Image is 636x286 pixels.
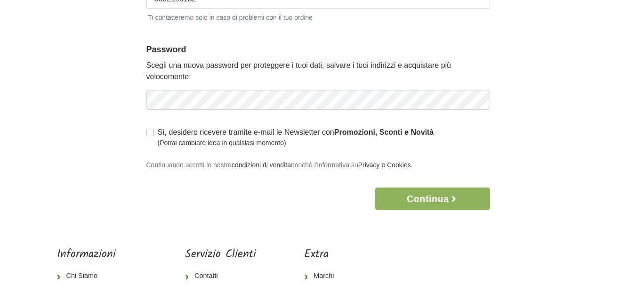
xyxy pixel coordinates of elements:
[232,161,291,169] a: condizioni di vendita
[334,128,434,136] strong: Promozioni, Sconti e Novità
[304,248,366,261] h5: Extra
[146,161,413,169] small: Continuando accetti le nostre nonchè l'informativa su .
[185,269,256,283] a: Contatti
[146,60,490,82] p: Scegli una nuova password per proteggere i tuoi dati, salvare i tuoi indirizzi e acquistare più v...
[158,127,434,148] label: Sì, desidero ricevere tramite e-mail le Newsletter con
[57,248,137,261] h5: Informazioni
[185,248,256,261] h5: Servizio Clienti
[358,161,411,169] a: Privacy e Cookies
[146,11,490,23] small: Ti contatteremo solo in caso di problemi con il tuo ordine
[158,138,434,148] small: (Potrai cambiare idea in qualsiasi momento)
[375,188,490,210] button: Continua
[304,269,366,283] a: Marchi
[57,269,137,283] a: Chi Siamo
[414,248,579,281] iframe: fb:page Facebook Social Plugin
[146,43,490,56] legend: Password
